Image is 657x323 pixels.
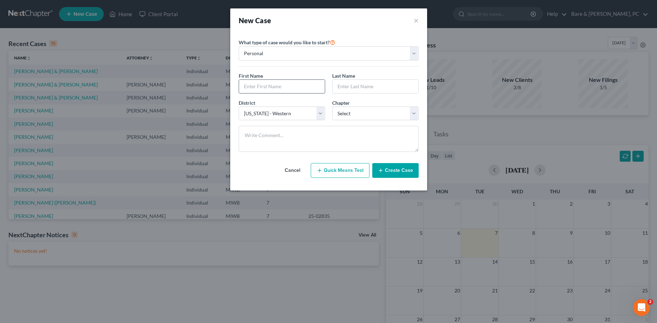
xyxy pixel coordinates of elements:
[239,38,335,46] label: What type of case would you like to start?
[277,163,308,177] button: Cancel
[239,100,255,106] span: District
[414,15,419,25] button: ×
[633,299,650,316] iframe: Intercom live chat
[333,80,418,93] input: Enter Last Name
[239,73,263,79] span: First Name
[311,163,369,178] button: Quick Means Test
[239,80,325,93] input: Enter First Name
[332,100,350,106] span: Chapter
[332,73,355,79] span: Last Name
[372,163,419,178] button: Create Case
[648,299,653,305] span: 2
[239,16,271,25] strong: New Case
